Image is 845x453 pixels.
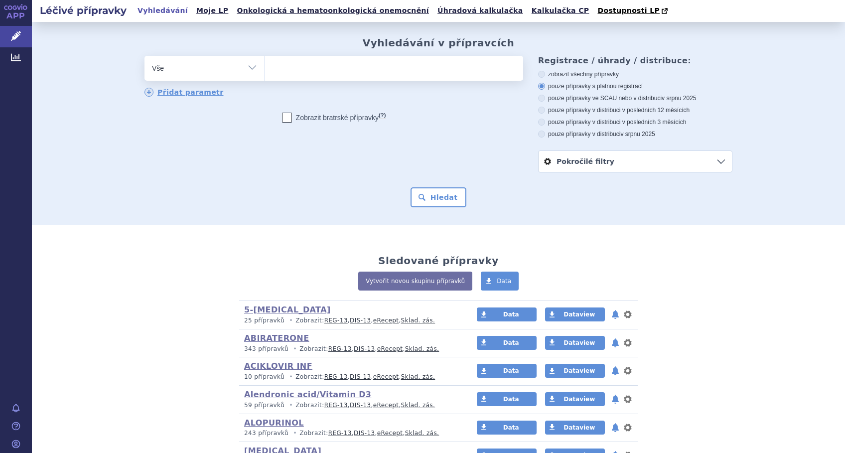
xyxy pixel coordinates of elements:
label: Zobrazit bratrské přípravky [282,113,386,123]
p: Zobrazit: , , , [244,345,458,353]
label: pouze přípravky v distribuci v posledních 3 měsících [538,118,732,126]
h2: Vyhledávání v přípravcích [363,37,515,49]
a: Data [481,272,519,291]
a: REG-13 [328,430,352,437]
a: DIS-13 [354,430,375,437]
a: Dataview [545,364,605,378]
a: DIS-13 [350,373,371,380]
span: 59 přípravků [244,402,284,409]
i: • [286,373,295,381]
button: nastavení [623,337,633,349]
a: Vyhledávání [135,4,191,17]
button: nastavení [623,308,633,320]
span: v srpnu 2025 [620,131,655,138]
i: • [290,429,299,438]
span: Data [503,339,519,346]
a: Data [477,364,537,378]
button: notifikace [610,393,620,405]
a: DIS-13 [350,402,371,409]
a: Alendronic acid/Vitamin D3 [244,390,371,399]
button: notifikace [610,365,620,377]
a: Kalkulačka CP [529,4,592,17]
button: nastavení [623,393,633,405]
a: Sklad. zás. [401,317,435,324]
span: Dataview [563,367,595,374]
a: Vytvořit novou skupinu přípravků [358,272,472,291]
button: notifikace [610,422,620,434]
span: 243 přípravků [244,430,288,437]
a: ALOPURINOL [244,418,304,428]
a: Data [477,336,537,350]
span: 25 přípravků [244,317,284,324]
button: notifikace [610,308,620,320]
label: pouze přípravky v distribuci [538,130,732,138]
button: nastavení [623,422,633,434]
a: REG-13 [324,373,348,380]
a: Dataview [545,421,605,435]
h2: Sledované přípravky [378,255,499,267]
span: Data [503,367,519,374]
p: Zobrazit: , , , [244,373,458,381]
abbr: (?) [379,112,386,119]
a: REG-13 [324,317,348,324]
span: Data [503,396,519,403]
a: eRecept [373,373,399,380]
a: Sklad. zás. [401,402,435,409]
button: notifikace [610,337,620,349]
i: • [286,316,295,325]
a: Dostupnosti LP [594,4,673,18]
span: Data [503,424,519,431]
a: DIS-13 [354,345,375,352]
a: REG-13 [324,402,348,409]
a: eRecept [373,402,399,409]
button: nastavení [623,365,633,377]
a: 5-[MEDICAL_DATA] [244,305,331,314]
span: Data [503,311,519,318]
a: Sklad. zás. [405,430,439,437]
a: REG-13 [328,345,352,352]
span: v srpnu 2025 [662,95,696,102]
a: Sklad. zás. [401,373,435,380]
span: Data [497,278,511,285]
h3: Registrace / úhrady / distribuce: [538,56,732,65]
span: Dataview [563,339,595,346]
a: Data [477,392,537,406]
p: Zobrazit: , , , [244,401,458,410]
label: zobrazit všechny přípravky [538,70,732,78]
label: pouze přípravky v distribuci v posledních 12 měsících [538,106,732,114]
span: Dostupnosti LP [597,6,660,14]
a: Data [477,421,537,435]
a: DIS-13 [350,317,371,324]
button: Hledat [411,187,467,207]
span: 343 přípravků [244,345,288,352]
a: Úhradová kalkulačka [434,4,526,17]
a: Dataview [545,392,605,406]
a: Dataview [545,307,605,321]
p: Zobrazit: , , , [244,429,458,438]
i: • [286,401,295,410]
span: Dataview [563,424,595,431]
a: eRecept [373,317,399,324]
a: Sklad. zás. [405,345,439,352]
a: Pokročilé filtry [539,151,732,172]
a: Data [477,307,537,321]
a: ABIRATERONE [244,333,309,343]
a: Přidat parametr [144,88,224,97]
a: Dataview [545,336,605,350]
a: eRecept [377,430,403,437]
span: Dataview [563,311,595,318]
label: pouze přípravky ve SCAU nebo v distribuci [538,94,732,102]
i: • [290,345,299,353]
a: ACIKLOVIR INF [244,361,312,371]
p: Zobrazit: , , , [244,316,458,325]
label: pouze přípravky s platnou registrací [538,82,732,90]
a: Moje LP [193,4,231,17]
span: Dataview [563,396,595,403]
h2: Léčivé přípravky [32,3,135,17]
span: 10 přípravků [244,373,284,380]
a: Onkologická a hematoonkologická onemocnění [234,4,432,17]
a: eRecept [377,345,403,352]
